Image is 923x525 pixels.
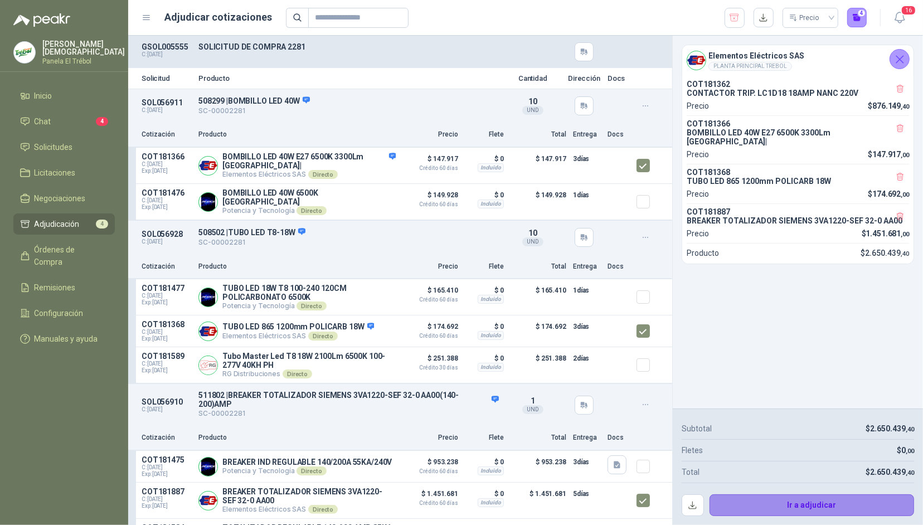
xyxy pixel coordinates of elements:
[35,141,73,153] span: Solicitudes
[511,455,566,478] p: $ 953.238
[13,85,115,106] a: Inicio
[402,469,458,474] span: Crédito 60 días
[199,356,217,375] img: Company Logo
[906,426,914,433] span: ,40
[402,432,458,443] p: Precio
[142,197,192,204] span: C: [DATE]
[868,148,910,161] p: $
[198,227,498,237] p: 508502 | TUBO LED T8-18W
[199,458,217,476] img: Company Logo
[199,288,217,307] img: Company Logo
[14,42,35,63] img: Company Logo
[142,361,192,367] span: C: [DATE]
[13,111,115,132] a: Chat4
[142,188,192,197] p: COT181476
[861,247,909,259] p: $
[866,422,914,435] p: $
[866,466,914,478] p: $
[478,466,504,475] div: Incluido
[901,191,909,198] span: ,00
[511,352,566,378] p: $ 251.388
[872,101,909,110] span: 876.149
[142,98,192,107] p: SOL056911
[682,466,699,478] p: Total
[872,150,909,159] span: 147.917
[222,332,374,341] p: Elementos Eléctricos SAS
[198,237,498,248] p: SC-00002281
[35,192,86,205] span: Negociaciones
[297,466,326,475] div: Directo
[465,455,504,469] p: $ 0
[789,9,822,26] div: Precio
[890,8,910,28] button: 16
[465,261,504,272] p: Flete
[573,352,601,365] p: 2 días
[687,119,909,128] p: COT181366
[142,455,192,464] p: COT181475
[682,45,914,75] div: Company LogoElementos Eléctricos SASPLANTA PRINCIPAL TREBOL
[308,170,338,179] div: Directo
[198,409,498,419] p: SC-00002281
[35,115,51,128] span: Chat
[142,204,192,211] span: Exp: [DATE]
[870,424,914,433] span: 2.650.439
[522,106,543,115] div: UND
[708,50,804,62] h4: Elementos Eléctricos SAS
[402,129,458,140] p: Precio
[573,432,601,443] p: Entrega
[511,188,566,215] p: $ 149.928
[608,432,630,443] p: Docs
[402,455,458,474] p: $ 953.238
[608,261,630,272] p: Docs
[511,320,566,342] p: $ 174.692
[13,328,115,349] a: Manuales y ayuda
[865,249,909,257] span: 2.650.439
[687,247,719,259] p: Producto
[42,40,125,56] p: [PERSON_NAME] [DEMOGRAPHIC_DATA]
[96,117,108,126] span: 4
[198,261,396,272] p: Producto
[906,448,914,455] span: ,00
[901,250,909,257] span: ,40
[687,177,909,186] p: TUBO LED 865 1200mm POLICARB 18W
[222,505,396,514] p: Elementos Eléctricos SAS
[142,152,192,161] p: COT181366
[573,284,601,297] p: 1 días
[198,129,396,140] p: Producto
[308,505,338,514] div: Directo
[573,261,601,272] p: Entrega
[465,152,504,166] p: $ 0
[402,500,458,506] span: Crédito 60 días
[35,333,98,345] span: Manuales y ayuda
[511,487,566,514] p: $ 1.451.681
[687,89,909,98] p: CONTACTOR TRIP. LC1D18 18AMP NANC 220V
[465,188,504,202] p: $ 0
[142,75,192,82] p: Solicitud
[897,444,914,456] p: $
[866,229,909,238] span: 1.451.681
[573,320,601,333] p: 3 días
[478,163,504,172] div: Incluido
[870,468,914,477] span: 2.650.439
[901,103,909,110] span: ,40
[142,230,192,239] p: SOL056928
[402,261,458,272] p: Precio
[142,168,192,174] span: Exp: [DATE]
[198,96,498,106] p: 508299 | BOMBILLO LED 40W
[687,227,709,240] p: Precio
[402,152,458,171] p: $ 147.917
[142,406,192,413] p: C: [DATE]
[465,352,504,365] p: $ 0
[906,469,914,477] span: ,40
[222,188,396,206] p: BOMBILLO LED 40W 6500K [GEOGRAPHIC_DATA]
[402,297,458,303] span: Crédito 60 días
[222,302,396,310] p: Potencia y Tecnología
[35,167,76,179] span: Licitaciones
[531,396,535,405] span: 1
[96,220,108,229] span: 4
[222,352,396,370] p: Tubo Master Led T8 18W 2100Lm 6500K 100-277V 40KH PH
[478,295,504,304] div: Incluido
[308,332,338,341] div: Directo
[402,320,458,339] p: $ 174.692
[402,352,458,371] p: $ 251.388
